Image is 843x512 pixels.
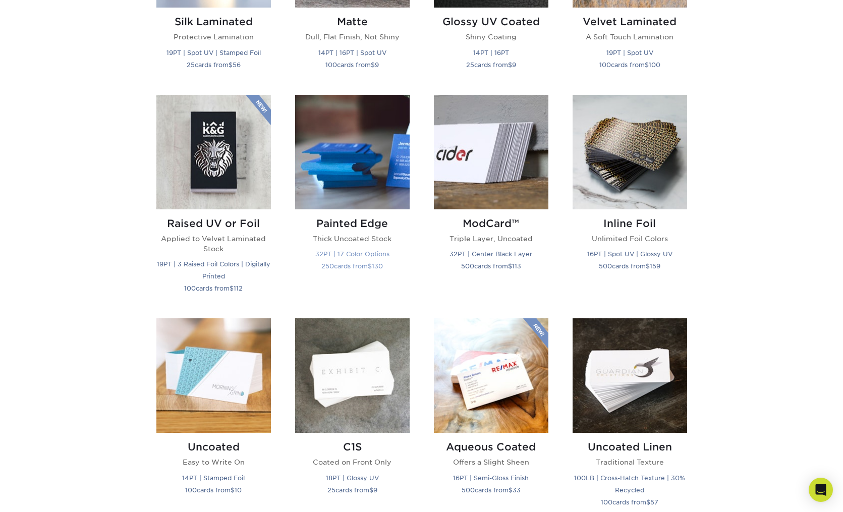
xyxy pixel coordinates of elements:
small: cards from [599,61,660,69]
h2: ModCard™ [434,217,548,230]
small: 18PT | Glossy UV [326,474,379,482]
a: Inline Foil Business Cards Inline Foil Unlimited Foil Colors 16PT | Spot UV | Glossy UV 500cards ... [573,95,687,307]
div: Open Intercom Messenger [809,478,833,502]
span: $ [371,61,375,69]
span: 100 [325,61,337,69]
img: Painted Edge Business Cards [295,95,410,209]
span: 100 [185,486,197,494]
h2: C1S [295,441,410,453]
span: 25 [466,61,474,69]
small: cards from [462,486,521,494]
img: Raised UV or Foil Business Cards [156,95,271,209]
p: Traditional Texture [573,457,687,467]
p: Triple Layer, Uncoated [434,234,548,244]
span: 25 [187,61,195,69]
p: Dull, Flat Finish, Not Shiny [295,32,410,42]
small: cards from [461,262,521,270]
span: 33 [513,486,521,494]
img: New Product [523,318,548,349]
span: 112 [234,285,243,292]
small: cards from [185,486,242,494]
span: 130 [372,262,383,270]
p: Shiny Coating [434,32,548,42]
span: 500 [462,486,475,494]
img: Uncoated Business Cards [156,318,271,433]
p: A Soft Touch Lamination [573,32,687,42]
small: 14PT | 16PT | Spot UV [318,49,386,56]
small: 32PT | Center Black Layer [449,250,532,258]
p: Coated on Front Only [295,457,410,467]
small: 32PT | 17 Color Options [315,250,389,258]
img: C1S Business Cards [295,318,410,433]
span: $ [646,498,650,506]
h2: Uncoated Linen [573,441,687,453]
p: Offers a Slight Sheen [434,457,548,467]
span: $ [508,262,512,270]
p: Protective Lamination [156,32,271,42]
span: 500 [599,262,612,270]
span: $ [369,486,373,494]
img: New Product [246,95,271,125]
small: 16PT | Semi-Gloss Finish [453,474,529,482]
a: ModCard™ Business Cards ModCard™ Triple Layer, Uncoated 32PT | Center Black Layer 500cards from$113 [434,95,548,307]
span: 9 [373,486,377,494]
small: cards from [327,486,377,494]
h2: Inline Foil [573,217,687,230]
span: 56 [233,61,241,69]
span: $ [229,61,233,69]
span: 100 [184,285,196,292]
span: 100 [599,61,611,69]
span: 25 [327,486,335,494]
h2: Raised UV or Foil [156,217,271,230]
a: Raised UV or Foil Business Cards Raised UV or Foil Applied to Velvet Laminated Stock 19PT | 3 Rai... [156,95,271,307]
small: cards from [187,61,241,69]
h2: Painted Edge [295,217,410,230]
small: 19PT | 3 Raised Foil Colors | Digitally Printed [157,260,270,280]
img: Aqueous Coated Business Cards [434,318,548,433]
span: $ [509,486,513,494]
span: 57 [650,498,658,506]
span: $ [231,486,235,494]
small: cards from [325,61,379,69]
span: $ [508,61,512,69]
p: Easy to Write On [156,457,271,467]
span: 500 [461,262,474,270]
img: Inline Foil Business Cards [573,95,687,209]
small: cards from [321,262,383,270]
span: $ [368,262,372,270]
small: 100LB | Cross-Hatch Texture | 30% Recycled [574,474,685,494]
a: Painted Edge Business Cards Painted Edge Thick Uncoated Stock 32PT | 17 Color Options 250cards fr... [295,95,410,307]
span: 100 [601,498,612,506]
small: cards from [184,285,243,292]
span: 9 [512,61,516,69]
small: cards from [599,262,660,270]
span: $ [645,61,649,69]
small: cards from [466,61,516,69]
h2: Matte [295,16,410,28]
small: 19PT | Spot UV [606,49,653,56]
small: 19PT | Spot UV | Stamped Foil [166,49,261,56]
small: 16PT | Spot UV | Glossy UV [587,250,672,258]
span: $ [230,285,234,292]
img: Uncoated Linen Business Cards [573,318,687,433]
h2: Glossy UV Coated [434,16,548,28]
p: Unlimited Foil Colors [573,234,687,244]
small: 14PT | 16PT [473,49,509,56]
h2: Silk Laminated [156,16,271,28]
h2: Uncoated [156,441,271,453]
h2: Aqueous Coated [434,441,548,453]
img: ModCard™ Business Cards [434,95,548,209]
h2: Velvet Laminated [573,16,687,28]
small: 14PT | Stamped Foil [182,474,245,482]
span: 159 [650,262,660,270]
span: 100 [649,61,660,69]
span: $ [646,262,650,270]
span: 113 [512,262,521,270]
p: Applied to Velvet Laminated Stock [156,234,271,254]
span: 9 [375,61,379,69]
span: 10 [235,486,242,494]
small: cards from [601,498,658,506]
p: Thick Uncoated Stock [295,234,410,244]
span: 250 [321,262,334,270]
